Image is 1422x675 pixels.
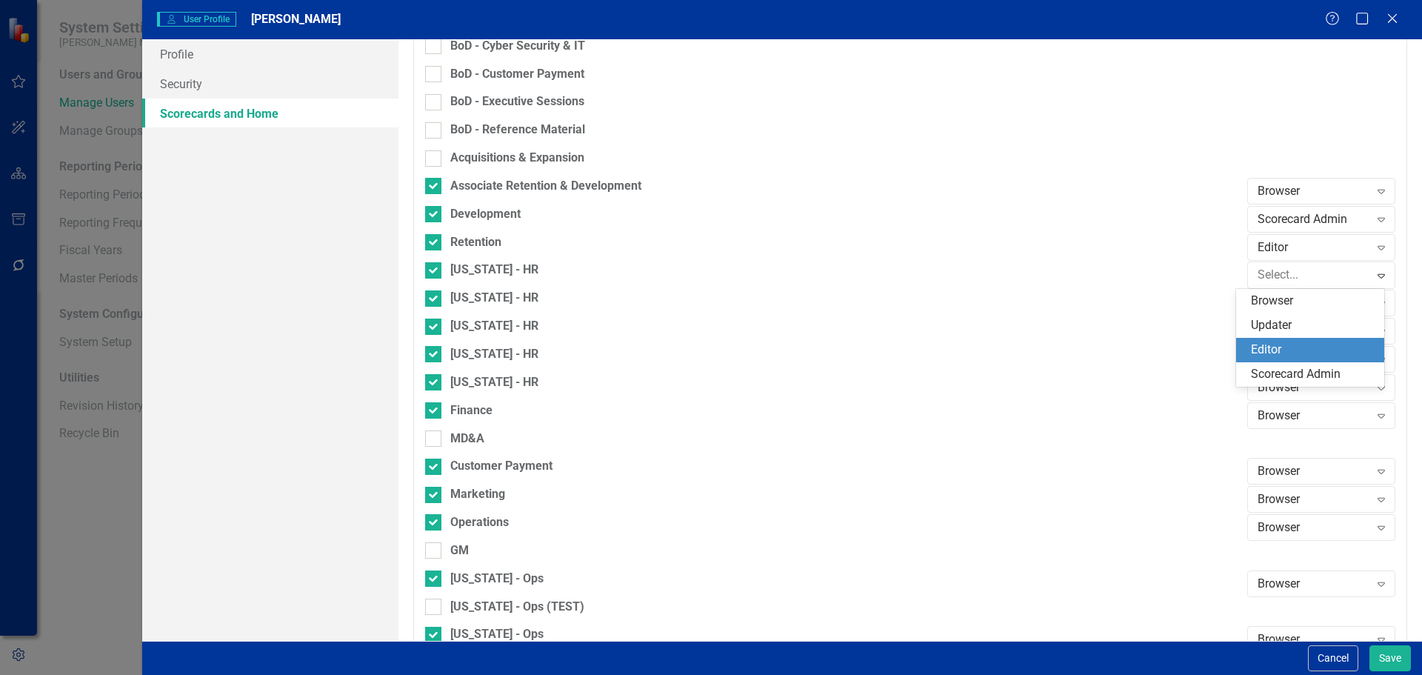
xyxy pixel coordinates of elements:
[450,38,585,55] div: BoD - Cyber Security & IT
[1258,183,1369,200] div: Browser
[450,206,521,223] div: Development
[1308,645,1358,671] button: Cancel
[450,571,544,588] div: [US_STATE] - Ops
[450,514,509,531] div: Operations
[1251,293,1375,310] div: Browser
[450,122,585,139] div: BoD - Reference Material
[1251,366,1375,383] div: Scorecard Admin
[142,69,398,99] a: Security
[450,626,544,643] div: [US_STATE] - Ops
[1258,491,1369,508] div: Browser
[450,262,538,279] div: [US_STATE] - HR
[450,542,469,559] div: GM
[450,318,538,335] div: [US_STATE] - HR
[450,346,538,363] div: [US_STATE] - HR
[450,458,553,475] div: Customer Payment
[450,290,538,307] div: [US_STATE] - HR
[450,66,584,83] div: BoD - Customer Payment
[450,599,584,616] div: [US_STATE] - Ops (TEST)
[1251,317,1375,334] div: Updater
[450,93,584,110] div: BoD - Executive Sessions
[450,178,641,195] div: Associate Retention & Development
[450,430,484,448] div: MD&A
[1258,239,1369,256] div: Editor
[1258,631,1369,648] div: Browser
[157,12,236,27] span: User Profile
[1258,575,1369,592] div: Browser
[450,402,493,419] div: Finance
[251,12,341,26] span: [PERSON_NAME]
[1251,342,1375,359] div: Editor
[450,234,501,251] div: Retention
[450,486,505,503] div: Marketing
[450,374,538,391] div: [US_STATE] - HR
[1369,645,1411,671] button: Save
[1258,463,1369,480] div: Browser
[1258,210,1369,227] div: Scorecard Admin
[1258,519,1369,536] div: Browser
[142,39,398,69] a: Profile
[142,99,398,128] a: Scorecards and Home
[450,150,584,167] div: Acquisitions & Expansion
[1258,379,1369,396] div: Browser
[1258,407,1369,424] div: Browser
